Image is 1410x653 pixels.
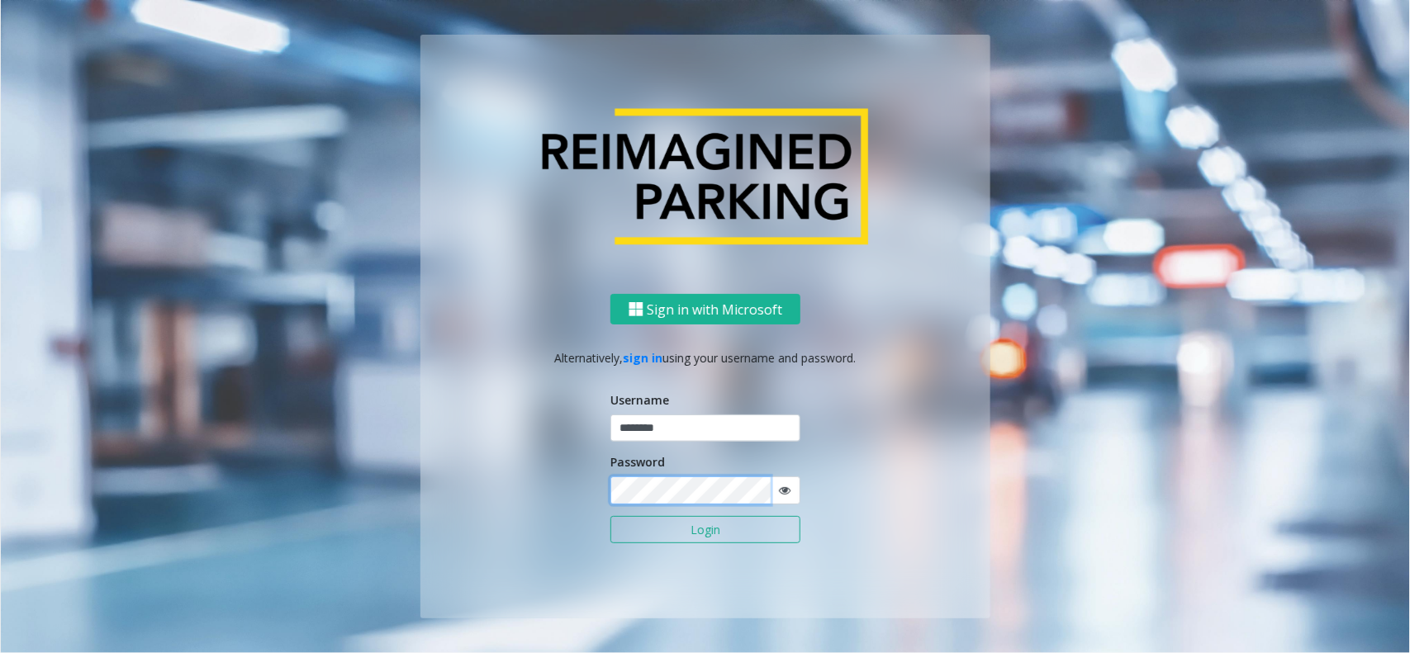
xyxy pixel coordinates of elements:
label: Username [610,391,669,409]
button: Login [610,516,800,544]
p: Alternatively, using your username and password. [437,349,974,367]
label: Password [610,453,665,471]
a: sign in [624,350,663,366]
button: Sign in with Microsoft [610,294,800,324]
